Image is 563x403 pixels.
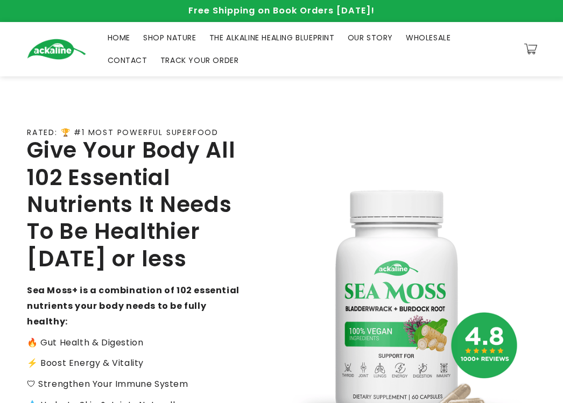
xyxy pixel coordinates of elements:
img: Ackaline [27,39,86,60]
a: CONTACT [101,49,154,72]
a: WHOLESALE [399,26,457,49]
a: TRACK YOUR ORDER [154,49,245,72]
span: OUR STORY [348,33,393,43]
span: CONTACT [108,55,147,65]
span: HOME [108,33,130,43]
span: THE ALKALINE HEALING BLUEPRINT [209,33,335,43]
a: SHOP NATURE [137,26,203,49]
h2: Give Your Body All 102 Essential Nutrients It Needs To Be Healthier [DATE] or less [27,137,244,272]
p: ⚡️ Boost Energy & Vitality [27,356,244,371]
span: TRACK YOUR ORDER [160,55,239,65]
a: THE ALKALINE HEALING BLUEPRINT [203,26,341,49]
p: 🔥 Gut Health & Digestion [27,335,244,351]
a: OUR STORY [341,26,399,49]
span: Free Shipping on Book Orders [DATE]! [188,4,375,17]
p: RATED: 🏆 #1 MOST POWERFUL SUPERFOOD [27,128,219,137]
span: SHOP NATURE [143,33,196,43]
p: 🛡 Strengthen Your Immune System [27,377,244,392]
a: HOME [101,26,137,49]
strong: Sea Moss+ is a combination of 102 essential nutrients your body needs to be fully healthy: [27,284,240,328]
span: WHOLESALE [406,33,451,43]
